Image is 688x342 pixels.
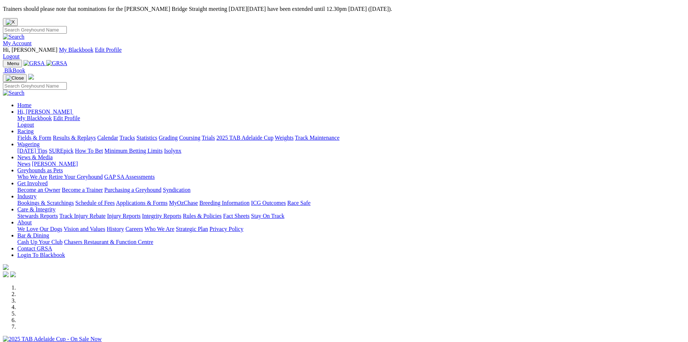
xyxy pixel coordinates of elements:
[104,187,161,193] a: Purchasing a Greyhound
[3,90,25,96] img: Search
[251,213,284,219] a: Stay On Track
[209,226,243,232] a: Privacy Policy
[120,135,135,141] a: Tracks
[17,219,32,225] a: About
[164,148,181,154] a: Isolynx
[64,239,153,245] a: Chasers Restaurant & Function Centre
[163,187,190,193] a: Syndication
[116,200,168,206] a: Applications & Forms
[75,148,103,154] a: How To Bet
[104,174,155,180] a: GAP SA Assessments
[3,18,18,26] button: Close
[3,74,27,82] button: Toggle navigation
[17,226,685,232] div: About
[6,75,24,81] img: Close
[17,245,52,252] a: Contact GRSA
[95,47,122,53] a: Edit Profile
[176,226,208,232] a: Strategic Plan
[49,174,103,180] a: Retire Your Greyhound
[75,200,114,206] a: Schedule of Fees
[46,60,68,67] img: GRSA
[3,67,25,73] a: BlkBook
[17,148,47,154] a: [DATE] Tips
[3,47,57,53] span: Hi, [PERSON_NAME]
[3,26,67,34] input: Search
[17,102,31,108] a: Home
[169,200,198,206] a: MyOzChase
[251,200,286,206] a: ICG Outcomes
[144,226,174,232] a: Who We Are
[23,60,45,67] img: GRSA
[6,19,15,25] img: X
[17,213,685,219] div: Care & Integrity
[17,128,34,134] a: Racing
[17,239,62,245] a: Cash Up Your Club
[223,213,250,219] a: Fact Sheets
[17,115,52,121] a: My Blackbook
[17,135,51,141] a: Fields & Form
[17,226,62,232] a: We Love Our Dogs
[107,213,140,219] a: Injury Reports
[137,135,157,141] a: Statistics
[4,67,25,73] span: BlkBook
[53,135,96,141] a: Results & Replays
[97,135,118,141] a: Calendar
[3,6,685,12] p: Trainers should please note that nominations for the [PERSON_NAME] Bridge Straight meeting [DATE]...
[17,115,685,128] div: Hi, [PERSON_NAME]
[295,135,339,141] a: Track Maintenance
[7,61,19,66] span: Menu
[17,200,74,206] a: Bookings & Scratchings
[3,82,67,90] input: Search
[17,193,36,199] a: Industry
[59,47,94,53] a: My Blackbook
[10,271,16,277] img: twitter.svg
[275,135,294,141] a: Weights
[3,40,32,46] a: My Account
[17,187,685,193] div: Get Involved
[17,200,685,206] div: Industry
[59,213,105,219] a: Track Injury Rebate
[17,232,49,238] a: Bar & Dining
[159,135,178,141] a: Grading
[104,148,163,154] a: Minimum Betting Limits
[199,200,250,206] a: Breeding Information
[287,200,310,206] a: Race Safe
[3,53,20,59] a: Logout
[17,122,34,128] a: Logout
[17,109,73,115] a: Hi, [PERSON_NAME]
[17,213,58,219] a: Stewards Reports
[17,252,65,258] a: Login To Blackbook
[62,187,103,193] a: Become a Trainer
[3,34,25,40] img: Search
[3,60,22,67] button: Toggle navigation
[3,47,685,60] div: My Account
[17,109,72,115] span: Hi, [PERSON_NAME]
[49,148,73,154] a: SUREpick
[17,141,40,147] a: Wagering
[17,206,56,212] a: Care & Integrity
[142,213,181,219] a: Integrity Reports
[179,135,200,141] a: Coursing
[32,161,78,167] a: [PERSON_NAME]
[64,226,105,232] a: Vision and Values
[28,74,34,80] img: logo-grsa-white.png
[17,154,53,160] a: News & Media
[17,180,48,186] a: Get Involved
[125,226,143,232] a: Careers
[17,161,30,167] a: News
[53,115,80,121] a: Edit Profile
[3,271,9,277] img: facebook.svg
[17,148,685,154] div: Wagering
[107,226,124,232] a: History
[17,187,60,193] a: Become an Owner
[183,213,222,219] a: Rules & Policies
[202,135,215,141] a: Trials
[17,135,685,141] div: Racing
[17,239,685,245] div: Bar & Dining
[17,161,685,167] div: News & Media
[216,135,273,141] a: 2025 TAB Adelaide Cup
[17,174,47,180] a: Who We Are
[3,264,9,270] img: logo-grsa-white.png
[17,167,63,173] a: Greyhounds as Pets
[17,174,685,180] div: Greyhounds as Pets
